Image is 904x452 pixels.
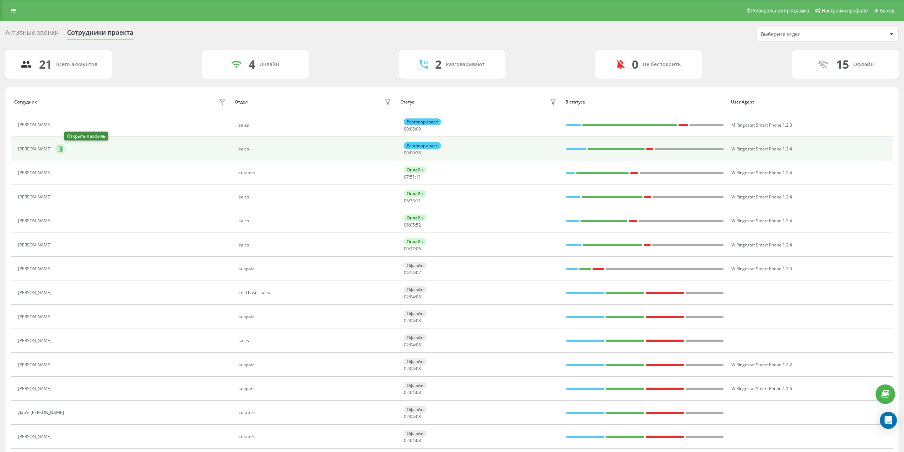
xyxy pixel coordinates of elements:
span: 02 [404,389,409,395]
span: W Ringostat Smart Phone 1.2.4 [731,218,792,224]
div: : : [404,342,421,347]
span: W Ringostat Smart Phone 1.2.4 [731,146,792,152]
div: Офлайн [404,406,427,413]
div: Офлайн [404,430,427,437]
span: Выход [879,8,894,14]
span: 04 [410,437,415,443]
span: 04 [410,366,415,372]
div: [PERSON_NAME] [18,243,53,248]
div: 4 [249,58,255,71]
span: 06 [404,198,409,204]
span: 02 [404,414,409,420]
div: [PERSON_NAME] [18,122,53,127]
div: 2 [435,58,442,71]
div: support [239,386,393,391]
span: 04 [404,270,409,276]
div: sales [239,195,393,200]
div: Офлайн [404,358,427,365]
div: : : [404,175,421,180]
div: В статусе [565,100,724,105]
div: [PERSON_NAME] [18,338,53,343]
span: M Ringostat Smart Phone 1.2.3 [731,122,792,128]
span: 08 [416,318,421,324]
span: 33 [410,198,415,204]
span: W Ringostat Smart Phone 1.1.6 [731,385,792,392]
div: Офлайн [853,62,874,68]
span: 02 [404,437,409,443]
span: 00 [404,126,409,132]
div: Выберите отдел [761,31,846,37]
div: support [239,266,393,271]
div: Разговаривают [446,62,485,68]
div: sales [239,218,393,223]
div: support [239,362,393,367]
div: Онлайн [259,62,279,68]
span: W Ringostat Smart Phone 1.2.0 [731,266,792,272]
div: [PERSON_NAME] [18,218,53,223]
div: [PERSON_NAME] [18,147,53,151]
span: 07 [416,270,421,276]
div: Отдел [235,100,248,105]
span: W Ringostat Smart Phone 1.2.4 [731,242,792,248]
div: sales [239,147,393,151]
div: curators [239,410,393,415]
div: : : [404,270,421,275]
div: Статус [400,100,414,105]
span: 05 [410,222,415,228]
div: Онлайн [404,238,426,245]
span: 04 [410,318,415,324]
div: Офлайн [404,382,427,389]
div: : : [404,366,421,371]
span: 06 [404,222,409,228]
div: Активные звонки [5,29,59,40]
span: 08 [416,414,421,420]
span: 38 [416,150,421,156]
div: : : [404,318,421,323]
span: 08 [410,126,415,132]
div: : : [404,246,421,251]
div: : : [404,414,421,419]
span: 08 [416,366,421,372]
div: [PERSON_NAME] [18,434,53,439]
div: Разговаривает [404,118,441,125]
div: 0 [632,58,638,71]
span: 08 [416,294,421,300]
div: [PERSON_NAME] [18,290,53,295]
div: Открыть профиль [64,132,108,140]
div: [PERSON_NAME] [18,170,53,175]
span: W Ringostat Smart Phone 1.2.2 [731,362,792,368]
div: Онлайн [404,214,426,221]
span: 08 [416,389,421,395]
span: 11 [416,198,421,204]
span: 09 [416,126,421,132]
div: Онлайн [404,190,426,197]
span: 51 [410,174,415,180]
div: Офлайн [404,286,427,293]
div: cold base, sales [239,290,393,295]
div: User Agent [731,100,890,105]
span: 00 [410,150,415,156]
div: : : [404,223,421,228]
div: : : [404,390,421,395]
div: Разговаривает [404,142,441,149]
div: [PERSON_NAME] [18,362,53,367]
div: : : [404,127,421,132]
span: 04 [410,414,415,420]
span: 02 [404,342,409,348]
span: 02 [404,366,409,372]
span: 07 [404,174,409,180]
div: : : [404,294,421,299]
div: Open Intercom Messenger [880,412,897,429]
div: [PERSON_NAME] [18,314,53,319]
div: sales [239,123,393,128]
div: Всего аккаунтов [56,62,97,68]
div: Офлайн [404,262,427,269]
div: sales [239,243,393,248]
div: 15 [836,58,849,71]
span: W Ringostat Smart Phone 1.2.4 [731,170,792,176]
div: curators [239,170,393,175]
div: Сотрудник [14,100,37,105]
span: W Ringostat Smart Phone 1.2.4 [731,194,792,200]
span: 06 [416,246,421,252]
div: : : [404,150,421,155]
